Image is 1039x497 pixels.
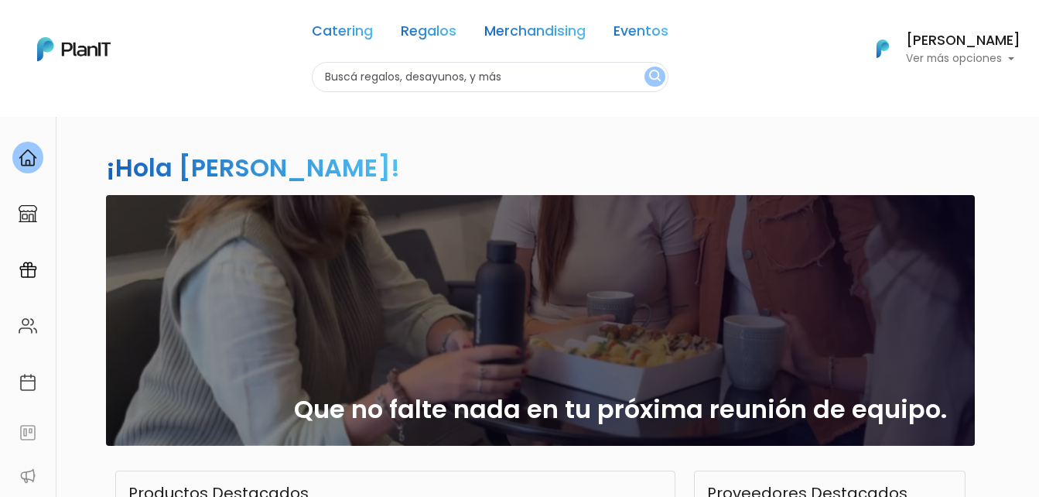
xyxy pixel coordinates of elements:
[37,37,111,61] img: PlanIt Logo
[19,423,37,442] img: feedback-78b5a0c8f98aac82b08bfc38622c3050aee476f2c9584af64705fc4e61158814.svg
[906,34,1020,48] h6: [PERSON_NAME]
[484,25,586,43] a: Merchandising
[19,204,37,223] img: marketplace-4ceaa7011d94191e9ded77b95e3339b90024bf715f7c57f8cf31f2d8c509eaba.svg
[906,53,1020,64] p: Ver más opciones
[19,317,37,335] img: people-662611757002400ad9ed0e3c099ab2801c6687ba6c219adb57efc949bc21e19d.svg
[19,261,37,279] img: campaigns-02234683943229c281be62815700db0a1741e53638e28bf9629b52c665b00959.svg
[19,149,37,167] img: home-e721727adea9d79c4d83392d1f703f7f8bce08238fde08b1acbfd93340b81755.svg
[19,373,37,392] img: calendar-87d922413cdce8b2cf7b7f5f62616a5cf9e4887200fb71536465627b3292af00.svg
[312,25,373,43] a: Catering
[106,150,400,185] h2: ¡Hola [PERSON_NAME]!
[856,29,1020,69] button: PlanIt Logo [PERSON_NAME] Ver más opciones
[613,25,668,43] a: Eventos
[312,62,668,92] input: Buscá regalos, desayunos, y más
[866,32,900,66] img: PlanIt Logo
[649,70,661,84] img: search_button-432b6d5273f82d61273b3651a40e1bd1b912527efae98b1b7a1b2c0702e16a8d.svg
[19,467,37,485] img: partners-52edf745621dab592f3b2c58e3bca9d71375a7ef29c3b500c9f145b62cc070d4.svg
[401,25,456,43] a: Regalos
[294,395,947,424] h2: Que no falte nada en tu próxima reunión de equipo.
